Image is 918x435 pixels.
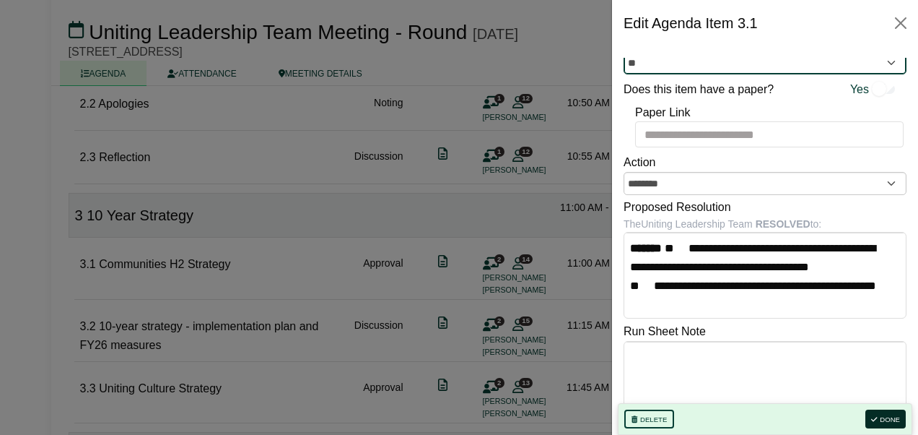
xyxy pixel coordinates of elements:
b: RESOLVED [756,218,810,230]
span: Yes [850,80,869,99]
label: Does this item have a paper? [624,80,774,99]
div: Edit Agenda Item 3.1 [624,12,758,35]
button: Done [865,410,906,428]
label: Action [624,153,655,172]
div: The Uniting Leadership Team to: [624,216,906,232]
button: Close [889,12,912,35]
label: Paper Link [635,103,691,122]
label: Run Sheet Note [624,322,706,341]
button: Delete [624,410,674,428]
label: Proposed Resolution [624,198,731,217]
